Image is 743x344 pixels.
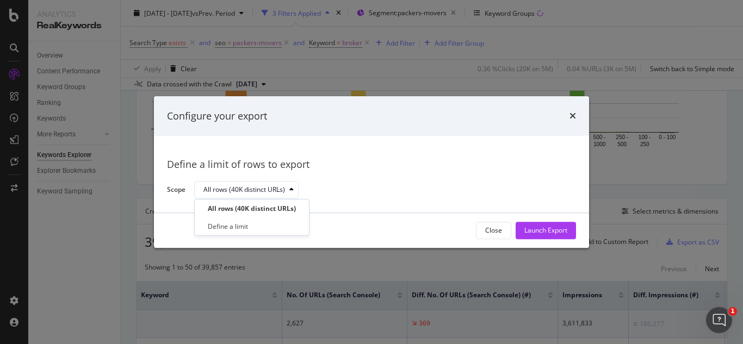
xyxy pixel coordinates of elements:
[516,222,576,239] button: Launch Export
[194,182,299,199] button: All rows (40K distinct URLs)
[167,185,185,197] label: Scope
[208,222,248,231] div: Define a limit
[569,109,576,123] div: times
[203,187,285,193] div: All rows (40K distinct URLs)
[154,96,589,248] div: modal
[524,226,567,235] div: Launch Export
[485,226,502,235] div: Close
[476,222,511,239] button: Close
[728,307,737,316] span: 1
[208,204,296,213] div: All rows (40K distinct URLs)
[706,307,732,333] iframe: Intercom live chat
[167,109,267,123] div: Configure your export
[167,158,576,172] div: Define a limit of rows to export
